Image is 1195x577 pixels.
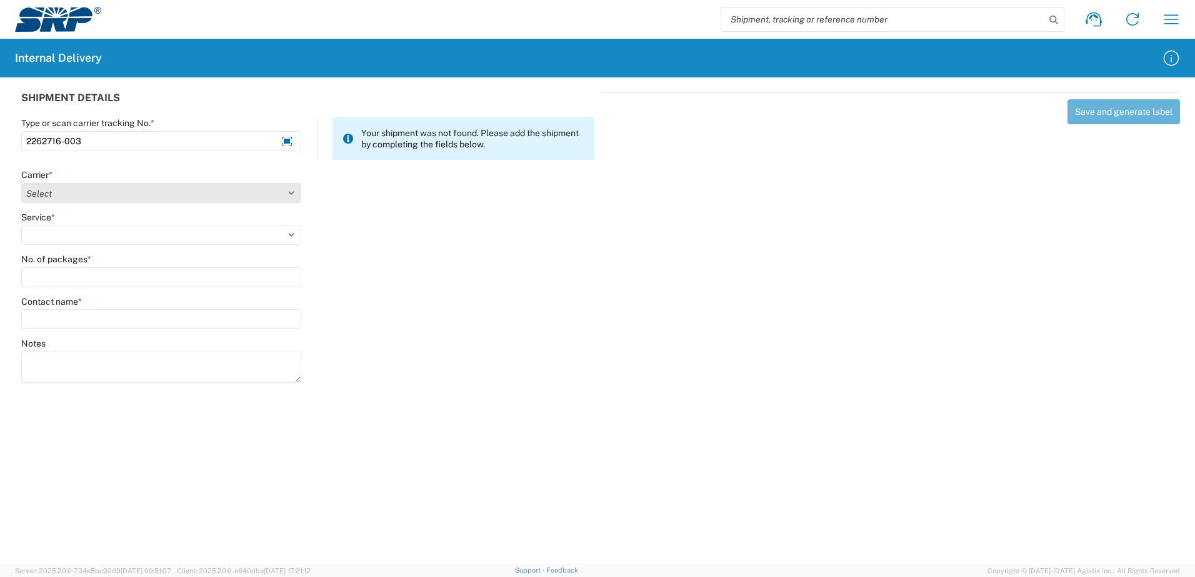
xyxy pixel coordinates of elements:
span: [DATE] 17:21:12 [264,567,311,575]
a: Support [515,566,546,574]
h2: Internal Delivery [15,51,102,66]
span: [DATE] 09:51:07 [121,567,171,575]
label: No. of packages [21,254,91,265]
label: Contact name [21,296,82,307]
span: Client: 2025.20.0-e640dba [177,567,311,575]
span: Copyright © [DATE]-[DATE] Agistix Inc., All Rights Reserved [987,565,1180,576]
div: SHIPMENT DETAILS [21,92,594,117]
label: Service [21,212,55,223]
label: Carrier [21,169,52,180]
label: Notes [21,338,46,349]
img: srp [15,7,101,32]
a: Feedback [546,566,578,574]
label: Type or scan carrier tracking No. [21,117,154,129]
input: Shipment, tracking or reference number [721,7,1045,31]
span: Server: 2025.20.0-734e5bc92d9 [15,567,171,575]
span: Your shipment was not found. Please add the shipment by completing the fields below. [361,127,584,150]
